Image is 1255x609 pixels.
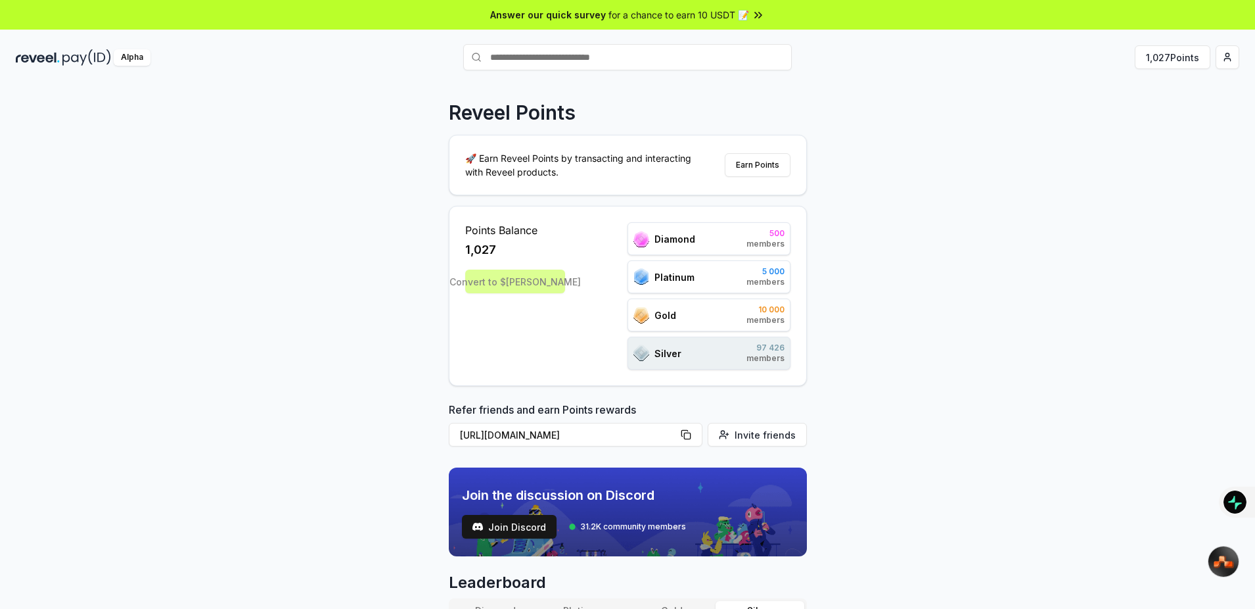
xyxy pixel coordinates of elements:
[746,304,785,315] span: 10 000
[633,231,649,247] img: ranks_icon
[633,307,649,324] img: ranks_icon
[633,268,649,285] img: ranks_icon
[114,49,150,66] div: Alpha
[16,49,60,66] img: reveel_dark
[746,228,785,239] span: 500
[654,232,695,246] span: Diamond
[746,266,785,277] span: 5 000
[449,101,576,124] p: Reveel Points
[654,270,695,284] span: Platinum
[746,277,785,287] span: members
[735,428,796,442] span: Invite friends
[462,515,557,539] button: Join Discord
[1213,555,1235,569] img: svg+xml,%3Csvg%20xmlns%3D%22http%3A%2F%2Fwww.w3.org%2F2000%2Fsvg%22%20width%3D%2233%22%20height%3...
[449,402,807,452] div: Refer friends and earn Points rewards
[462,515,557,539] a: testJoin Discord
[488,520,546,534] span: Join Discord
[746,343,785,353] span: 97 426
[465,241,496,259] span: 1,027
[708,423,807,447] button: Invite friends
[746,239,785,249] span: members
[580,522,686,532] span: 31.2K community members
[1135,45,1210,69] button: 1,027Points
[449,468,807,556] img: discord_banner
[465,222,565,238] span: Points Balance
[746,315,785,326] span: members
[654,347,681,360] span: Silver
[746,353,785,364] span: members
[465,151,702,179] p: 🚀 Earn Reveel Points by transacting and interacting with Reveel products.
[654,308,676,322] span: Gold
[449,423,702,447] button: [URL][DOMAIN_NAME]
[608,8,749,22] span: for a chance to earn 10 USDT 📝
[633,345,649,362] img: ranks_icon
[62,49,111,66] img: pay_id
[462,486,686,504] span: Join the discussion on Discord
[490,8,606,22] span: Answer our quick survey
[449,572,807,593] span: Leaderboard
[472,522,483,532] img: test
[725,153,790,177] button: Earn Points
